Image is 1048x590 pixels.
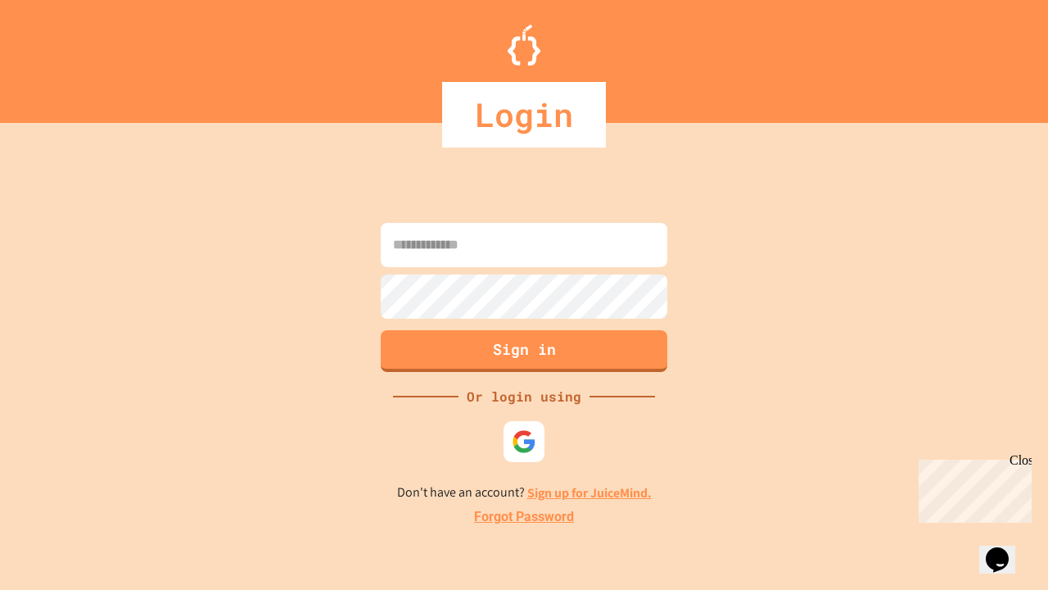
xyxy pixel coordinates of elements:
img: google-icon.svg [512,429,536,454]
div: Or login using [458,387,589,406]
iframe: chat widget [979,524,1032,574]
iframe: chat widget [912,453,1032,523]
div: Chat with us now!Close [7,7,113,104]
button: Sign in [381,330,667,372]
div: Login [442,82,606,147]
p: Don't have an account? [397,483,652,503]
a: Sign up for JuiceMind. [527,484,652,501]
a: Forgot Password [474,507,574,527]
img: Logo.svg [508,25,540,66]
